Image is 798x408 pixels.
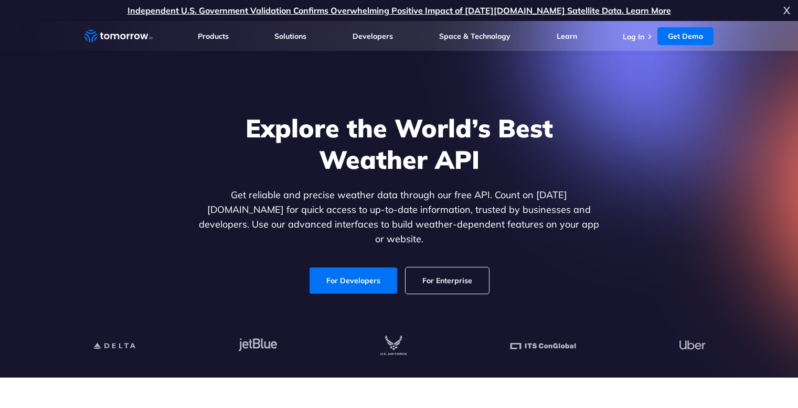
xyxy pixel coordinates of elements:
a: Home link [84,28,153,44]
a: Log In [623,32,644,41]
h1: Explore the World’s Best Weather API [197,112,602,175]
p: Get reliable and precise weather data through our free API. Count on [DATE][DOMAIN_NAME] for quic... [197,188,602,246]
a: Space & Technology [439,31,510,41]
a: For Enterprise [406,267,489,294]
a: Get Demo [657,27,714,45]
a: Independent U.S. Government Validation Confirms Overwhelming Positive Impact of [DATE][DOMAIN_NAM... [127,5,671,16]
a: Developers [353,31,393,41]
a: For Developers [310,267,397,294]
a: Learn [557,31,577,41]
a: Solutions [274,31,306,41]
a: Products [198,31,229,41]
